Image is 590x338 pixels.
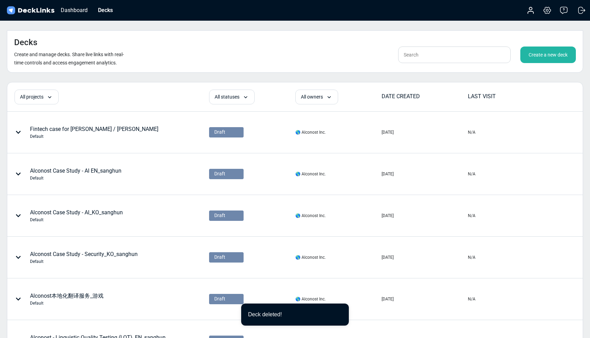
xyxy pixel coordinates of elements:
[30,292,104,306] div: Alconost本地化翻译服务_游戏
[382,129,394,135] div: [DATE]
[468,213,475,219] div: N/A
[14,90,59,104] div: All projects
[468,254,475,260] div: N/A
[30,133,158,140] div: Default
[30,167,121,181] div: Alconost Case Study - AI EN_sanghun
[382,296,394,302] div: [DATE]
[214,129,225,136] span: Draft
[248,310,338,319] div: Deck deleted!
[295,296,326,302] div: 🌎 Alconost Inc.
[214,170,225,177] span: Draft
[30,250,138,265] div: Alconost Case Study - Security_KO_sanghun
[382,254,394,260] div: [DATE]
[95,6,116,14] div: Decks
[382,92,467,101] div: DATE CREATED
[398,47,511,63] input: Search
[214,212,225,219] span: Draft
[30,208,123,223] div: Alconost Case Study - AI_KO_sanghun
[30,175,121,181] div: Default
[520,47,576,63] div: Create a new deck
[30,125,158,140] div: Fintech case for [PERSON_NAME] / [PERSON_NAME]
[30,300,104,306] div: Default
[468,171,475,177] div: N/A
[214,295,225,303] span: Draft
[295,254,326,260] div: 🌎 Alconost Inc.
[295,171,326,177] div: 🌎 Alconost Inc.
[6,6,56,16] img: DeckLinks
[382,213,394,219] div: [DATE]
[14,38,37,48] h4: Decks
[209,90,255,104] div: All statuses
[295,129,326,135] div: 🌎 Alconost Inc.
[30,258,138,265] div: Default
[295,213,326,219] div: 🌎 Alconost Inc.
[468,296,475,302] div: N/A
[30,217,123,223] div: Default
[214,254,225,261] span: Draft
[57,6,91,14] div: Dashboard
[382,171,394,177] div: [DATE]
[14,52,124,65] small: Create and manage decks. Share live links with real-time controls and access engagement analytics.
[468,92,553,101] div: LAST VISIT
[468,129,475,135] div: N/A
[295,90,338,104] div: All owners
[338,310,342,318] button: close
